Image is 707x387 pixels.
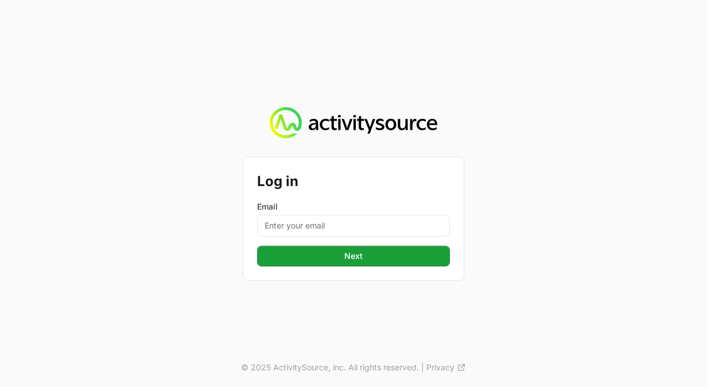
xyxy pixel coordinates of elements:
span: Next [264,249,443,263]
p: © 2025 ActivitySource, inc. All rights reserved. [241,362,419,373]
a: Privacy [426,362,466,373]
img: Activity Source [270,107,437,139]
label: Email [257,201,450,212]
input: Enter your email [257,215,450,237]
button: Next [257,246,450,266]
span: | [421,362,424,373]
h2: Log in [257,171,450,192]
